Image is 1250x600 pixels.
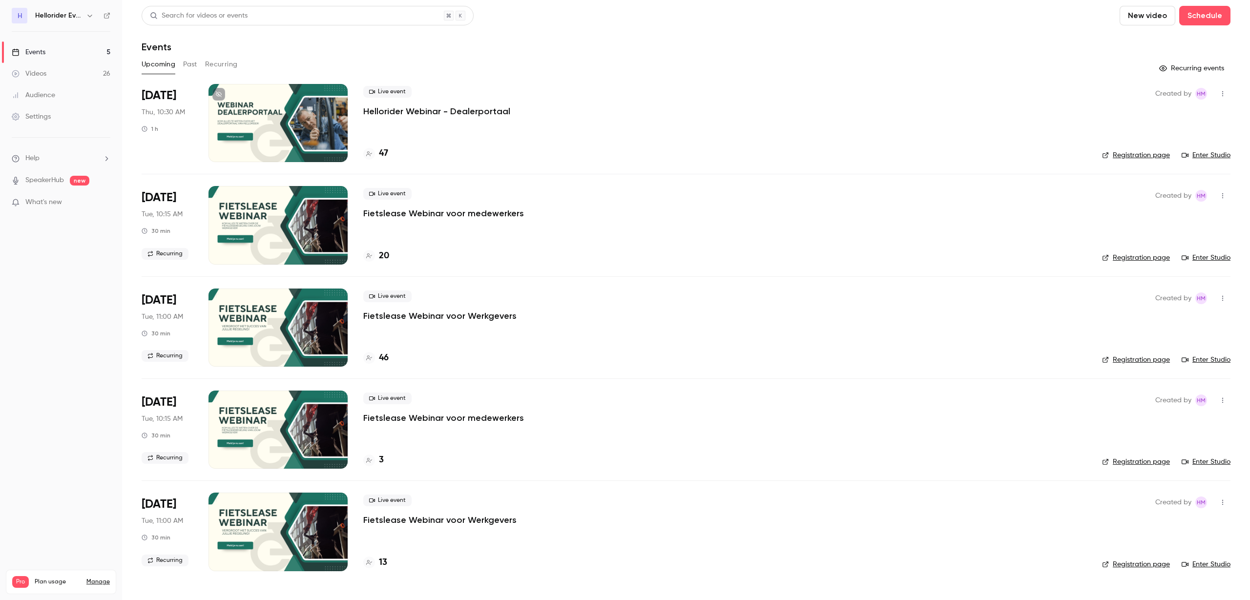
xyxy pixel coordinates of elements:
button: Recurring [205,57,238,72]
a: 46 [363,352,389,365]
a: Enter Studio [1182,559,1230,569]
div: Search for videos or events [150,11,248,21]
span: Heleen Mostert [1195,394,1207,406]
button: Upcoming [142,57,175,72]
span: HM [1197,497,1206,508]
a: Fietslease Webinar voor medewerkers [363,412,524,424]
span: Tue, 10:15 AM [142,414,183,424]
span: [DATE] [142,190,176,206]
div: Oct 7 Tue, 10:15 AM (Europe/Amsterdam) [142,186,193,264]
div: 30 min [142,227,170,235]
h4: 47 [379,147,388,160]
span: [DATE] [142,292,176,308]
div: 1 h [142,125,158,133]
span: Created by [1155,88,1191,100]
h4: 3 [379,454,384,467]
h6: Hellorider Events [35,11,82,21]
span: HM [1197,190,1206,202]
a: Registration page [1102,457,1170,467]
span: Help [25,153,40,164]
span: Created by [1155,292,1191,304]
span: Created by [1155,497,1191,508]
span: [DATE] [142,497,176,512]
h4: 46 [379,352,389,365]
span: What's new [25,197,62,207]
div: 30 min [142,432,170,439]
div: Events [12,47,45,57]
a: Registration page [1102,150,1170,160]
div: Nov 4 Tue, 10:15 AM (Europe/Amsterdam) [142,391,193,469]
h4: 13 [379,556,387,569]
div: 30 min [142,330,170,337]
a: SpeakerHub [25,175,64,186]
div: Nov 4 Tue, 11:00 AM (Europe/Amsterdam) [142,493,193,571]
button: New video [1120,6,1175,25]
div: 30 min [142,534,170,541]
a: Enter Studio [1182,150,1230,160]
span: Live event [363,393,412,404]
div: Settings [12,112,51,122]
a: 3 [363,454,384,467]
a: 20 [363,249,389,263]
a: 13 [363,556,387,569]
li: help-dropdown-opener [12,153,110,164]
button: Past [183,57,197,72]
a: Enter Studio [1182,355,1230,365]
span: Live event [363,86,412,98]
span: Live event [363,290,412,302]
div: Audience [12,90,55,100]
span: Live event [363,495,412,506]
div: Oct 2 Thu, 10:30 AM (Europe/Amsterdam) [142,84,193,162]
a: Enter Studio [1182,253,1230,263]
div: Oct 7 Tue, 11:00 AM (Europe/Amsterdam) [142,289,193,367]
span: Recurring [142,248,188,260]
span: Recurring [142,452,188,464]
span: H [18,11,22,21]
h4: 20 [379,249,389,263]
a: Registration page [1102,253,1170,263]
span: Heleen Mostert [1195,497,1207,508]
a: 47 [363,147,388,160]
span: Heleen Mostert [1195,88,1207,100]
button: Schedule [1179,6,1230,25]
a: Registration page [1102,355,1170,365]
span: Heleen Mostert [1195,292,1207,304]
a: Enter Studio [1182,457,1230,467]
span: HM [1197,394,1206,406]
a: Fietslease Webinar voor Werkgevers [363,514,517,526]
span: HM [1197,88,1206,100]
span: Created by [1155,190,1191,202]
a: Fietslease Webinar voor Werkgevers [363,310,517,322]
div: Videos [12,69,46,79]
span: Live event [363,188,412,200]
h1: Events [142,41,171,53]
span: Heleen Mostert [1195,190,1207,202]
span: Tue, 11:00 AM [142,516,183,526]
span: Recurring [142,350,188,362]
span: [DATE] [142,88,176,103]
span: new [70,176,89,186]
span: Pro [12,576,29,588]
span: Tue, 10:15 AM [142,209,183,219]
span: Created by [1155,394,1191,406]
a: Registration page [1102,559,1170,569]
span: Plan usage [35,578,81,586]
iframe: Noticeable Trigger [99,198,110,207]
span: [DATE] [142,394,176,410]
a: Manage [86,578,110,586]
span: Thu, 10:30 AM [142,107,185,117]
button: Recurring events [1155,61,1230,76]
span: HM [1197,292,1206,304]
span: Recurring [142,555,188,566]
span: Tue, 11:00 AM [142,312,183,322]
a: Hellorider Webinar - Dealerportaal [363,105,510,117]
a: Fietslease Webinar voor medewerkers [363,207,524,219]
